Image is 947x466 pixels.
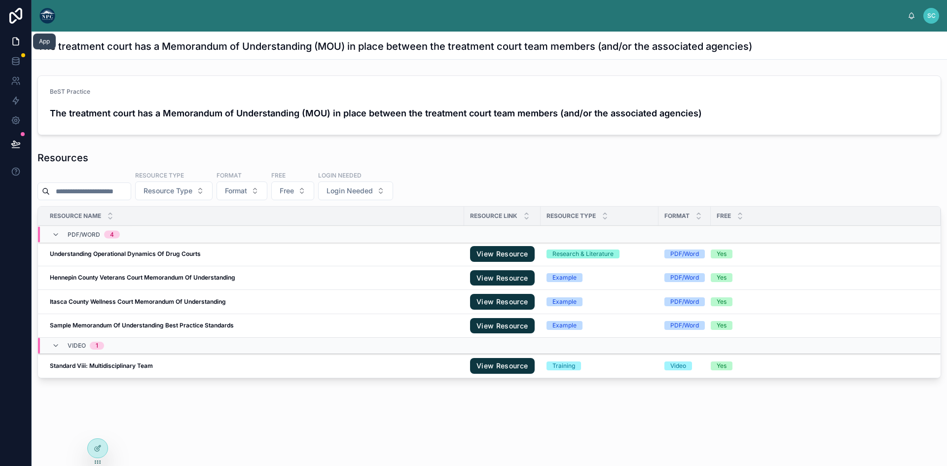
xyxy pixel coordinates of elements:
[50,274,235,281] strong: Hennepin County Veterans Court Memorandum Of Understanding
[717,361,727,370] div: Yes
[271,171,286,179] label: Free
[664,273,705,282] a: PDF/Word
[664,297,705,306] a: PDF/Word
[318,171,362,179] label: Login Needed
[50,107,929,120] h4: The treatment court has a Memorandum of Understanding (MOU) in place between the treatment court ...
[50,362,458,370] a: Standard Viii: Multidisciplinary Team
[711,273,929,282] a: Yes
[135,181,213,200] button: Select Button
[50,298,226,305] strong: Itasca County Wellness Court Memorandum Of Understanding
[670,273,699,282] div: PDF/Word
[470,246,535,262] a: View Resource
[546,321,653,330] a: Example
[50,88,90,95] span: BeST Practice
[470,212,517,220] span: Resource Link
[711,250,929,258] a: Yes
[37,39,752,53] h1: The treatment court has a Memorandum of Understanding (MOU) in place between the treatment court ...
[50,250,458,258] a: Understanding Operational Dynamics Of Drug Courts
[546,250,653,258] a: Research & Literature
[217,181,267,200] button: Select Button
[552,361,575,370] div: Training
[711,321,929,330] a: Yes
[552,250,614,258] div: Research & Literature
[470,358,535,374] a: View Resource
[110,231,114,239] div: 4
[50,250,201,257] strong: Understanding Operational Dynamics Of Drug Courts
[318,181,393,200] button: Select Button
[664,361,705,370] a: Video
[470,318,535,334] a: View Resource
[670,250,699,258] div: PDF/Word
[711,361,929,370] a: Yes
[63,14,908,18] div: scrollable content
[37,151,88,165] h1: Resources
[711,297,929,306] a: Yes
[546,273,653,282] a: Example
[225,186,247,196] span: Format
[670,321,699,330] div: PDF/Word
[135,171,184,179] label: Resource Type
[68,342,86,350] span: Video
[552,273,577,282] div: Example
[664,321,705,330] a: PDF/Word
[717,273,727,282] div: Yes
[280,186,294,196] span: Free
[50,274,458,282] a: Hennepin County Veterans Court Memorandum Of Understanding
[470,270,535,286] a: View Resource
[470,294,535,310] a: View Resource
[927,12,936,20] span: SC
[68,231,100,239] span: PDF/Word
[546,297,653,306] a: Example
[717,212,731,220] span: Free
[664,250,705,258] a: PDF/Word
[39,37,50,45] div: App
[546,361,653,370] a: Training
[717,250,727,258] div: Yes
[552,321,577,330] div: Example
[144,186,192,196] span: Resource Type
[664,212,690,220] span: Format
[50,362,153,369] strong: Standard Viii: Multidisciplinary Team
[271,181,314,200] button: Select Button
[217,171,242,179] label: Format
[50,322,234,329] strong: Sample Memorandum Of Understanding Best Practice Standards
[670,361,686,370] div: Video
[327,186,373,196] span: Login Needed
[717,297,727,306] div: Yes
[552,297,577,306] div: Example
[50,322,458,329] a: Sample Memorandum Of Understanding Best Practice Standards
[50,212,101,220] span: Resource Name
[50,298,458,306] a: Itasca County Wellness Court Memorandum Of Understanding
[546,212,596,220] span: Resource Type
[717,321,727,330] div: Yes
[96,342,98,350] div: 1
[670,297,699,306] div: PDF/Word
[39,8,55,24] img: App logo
